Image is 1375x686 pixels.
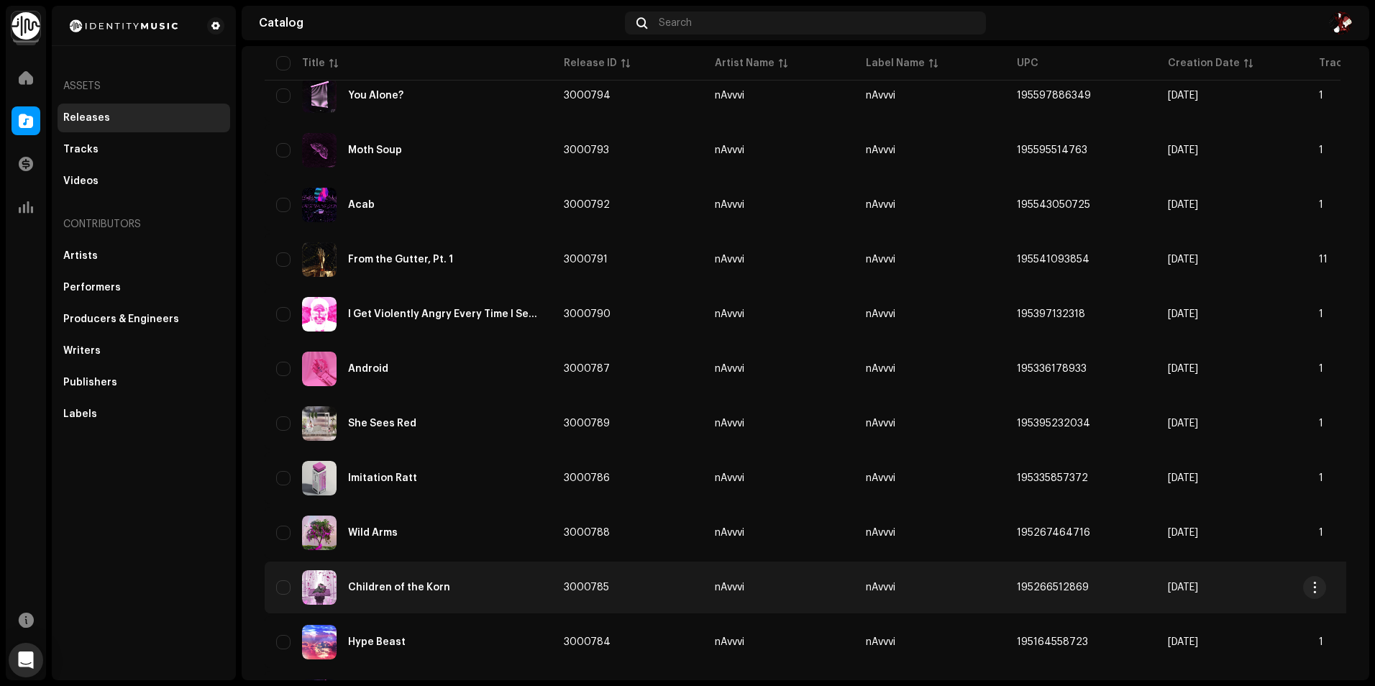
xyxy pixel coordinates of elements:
span: nAvvvi [715,528,843,538]
div: Performers [63,282,121,293]
div: Title [302,56,325,70]
div: You Alone? [348,91,403,101]
span: nAvvvi [715,91,843,101]
re-m-nav-item: Producers & Engineers [58,305,230,334]
span: nAvvvi [715,200,843,210]
div: nAvvvi [715,364,744,374]
img: 2547d334-867f-448e-8d91-9eb2be2acc1e [302,570,337,605]
span: Sep 8, 2025 [1168,473,1198,483]
div: I Get Violently Angry Every Time I See Ben Shapiro, His Face Is So Punchable It Hurts. [348,309,541,319]
div: nAvvvi [715,528,744,538]
re-m-nav-item: Artists [58,242,230,270]
span: 195335857372 [1017,473,1088,483]
span: nAvvvi [866,419,895,429]
div: Android [348,364,388,374]
img: 97e6dcce-2f9f-40f3-be7a-1ecd217b9698 [302,133,337,168]
div: Writers [63,345,101,357]
img: bd8835ad-fe85-420f-9a99-9da4af8ced07 [302,516,337,550]
div: Catalog [259,17,619,29]
span: Sep 8, 2025 [1168,200,1198,210]
div: Artist Name [715,56,775,70]
span: 3000786 [564,473,610,483]
span: Sep 8, 2025 [1168,255,1198,265]
div: Wild Arms [348,528,398,538]
div: Publishers [63,377,117,388]
span: 3000784 [564,637,611,647]
div: Creation Date [1168,56,1240,70]
span: Sep 8, 2025 [1168,528,1198,538]
span: nAvvvi [715,637,843,647]
span: Sep 8, 2025 [1168,419,1198,429]
span: nAvvvi [715,309,843,319]
span: nAvvvi [715,419,843,429]
span: nAvvvi [866,637,895,647]
span: 3000785 [564,582,609,593]
div: nAvvvi [715,582,744,593]
img: 75492a8a-35fd-4d01-9698-c331c5fcbc00 [302,297,337,331]
span: nAvvvi [866,309,895,319]
span: 195597886349 [1017,91,1091,101]
span: nAvvvi [866,528,895,538]
span: Sep 8, 2025 [1168,145,1198,155]
div: Moth Soup [348,145,402,155]
div: nAvvvi [715,473,744,483]
span: nAvvvi [866,91,895,101]
span: Sep 8, 2025 [1168,582,1198,593]
span: 195595514763 [1017,145,1087,155]
re-m-nav-item: Tracks [58,135,230,164]
div: nAvvvi [715,419,744,429]
span: 195395232034 [1017,419,1090,429]
span: nAvvvi [715,473,843,483]
span: Search [659,17,692,29]
div: She Sees Red [348,419,416,429]
span: nAvvvi [866,473,895,483]
span: nAvvvi [866,145,895,155]
span: 195266512869 [1017,582,1089,593]
span: nAvvvi [715,145,843,155]
img: 4122b404-27f2-4edd-8a93-d486fcc47568 [302,352,337,386]
div: Open Intercom Messenger [9,643,43,677]
div: nAvvvi [715,200,744,210]
div: Imitation Ratt [348,473,417,483]
span: Sep 8, 2025 [1168,309,1198,319]
div: Releases [63,112,110,124]
div: Label Name [866,56,925,70]
span: nAvvvi [715,255,843,265]
re-a-nav-header: Contributors [58,207,230,242]
div: Assets [58,69,230,104]
re-m-nav-item: Performers [58,273,230,302]
div: nAvvvi [715,255,744,265]
span: 3000788 [564,528,610,538]
img: 998461b2-8714-4077-9de4-e0e32f105371 [302,188,337,222]
img: 6cbaa6bc-9fd2-4288-9aab-de15060c484c [1329,12,1352,35]
re-m-nav-item: Labels [58,400,230,429]
img: 2d8271db-5505-4223-b535-acbbe3973654 [63,17,184,35]
img: 5337c899-e07a-4af8-b06a-d6aaa27766d4 [302,242,337,277]
span: 195164558723 [1017,637,1088,647]
span: 195541093854 [1017,255,1090,265]
span: Sep 8, 2025 [1168,364,1198,374]
span: 3000791 [564,255,608,265]
div: Labels [63,408,97,420]
img: 25885ea0-4bc8-4217-86a1-b150ab1ade2f [302,461,337,495]
div: Children of the Korn [348,582,450,593]
span: nAvvvi [866,582,895,593]
span: nAvvvi [866,364,895,374]
span: nAvvvi [866,255,895,265]
re-m-nav-item: Videos [58,167,230,196]
span: 3000790 [564,309,611,319]
div: Artists [63,250,98,262]
div: Producers & Engineers [63,314,179,325]
span: 3000794 [564,91,611,101]
img: 17bba21a-3dd8-4aec-9c27-f127f1edcdf9 [302,406,337,441]
img: 0f74c21f-6d1c-4dbc-9196-dbddad53419e [12,12,40,40]
span: 3000793 [564,145,609,155]
div: Acab [348,200,375,210]
img: 0a93c249-9546-4374-b4e7-b920b578acdd [302,625,337,659]
div: nAvvvi [715,91,744,101]
span: nAvvvi [715,364,843,374]
span: nAvvvi [715,582,843,593]
span: 195267464716 [1017,528,1090,538]
img: 6a9aa662-fc5b-4dd7-ae07-b7507b711cdb [302,78,337,113]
